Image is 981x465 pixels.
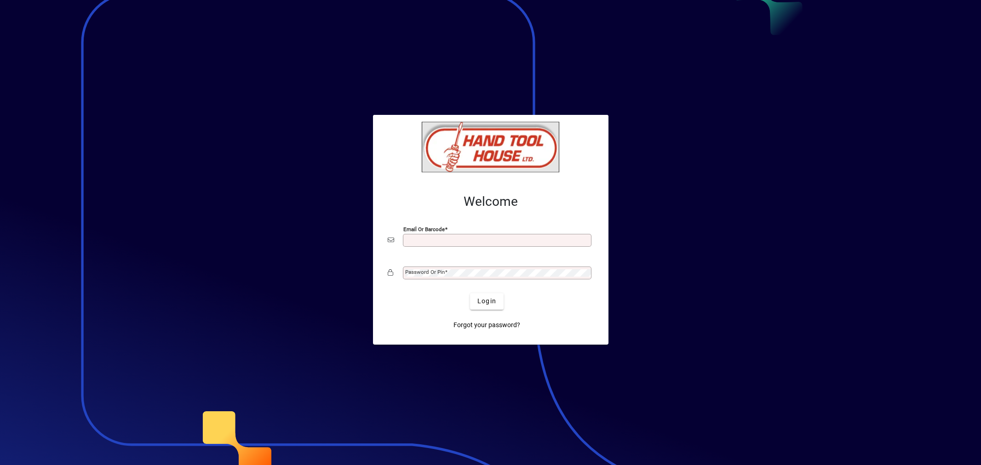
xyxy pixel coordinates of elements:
a: Forgot your password? [450,317,524,334]
mat-label: Password or Pin [405,269,445,275]
h2: Welcome [388,194,594,210]
button: Login [470,293,504,310]
span: Forgot your password? [453,320,520,330]
span: Login [477,296,496,306]
mat-label: Email or Barcode [403,226,445,232]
